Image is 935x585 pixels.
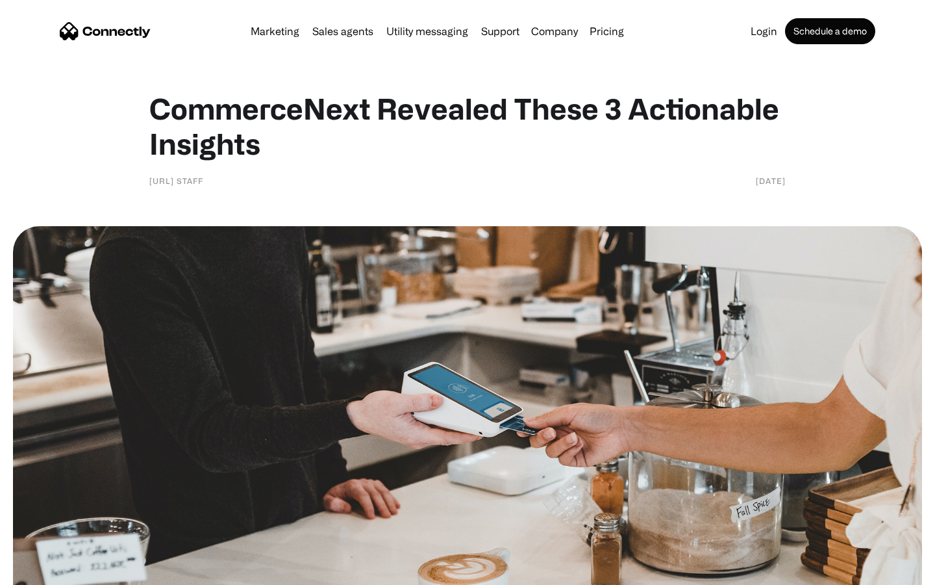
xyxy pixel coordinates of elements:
[381,26,473,36] a: Utility messaging
[745,26,782,36] a: Login
[584,26,629,36] a: Pricing
[531,22,578,40] div: Company
[26,562,78,580] ul: Language list
[149,91,786,161] h1: CommerceNext Revealed These 3 Actionable Insights
[149,174,203,187] div: [URL] Staff
[13,562,78,580] aside: Language selected: English
[785,18,875,44] a: Schedule a demo
[307,26,379,36] a: Sales agents
[756,174,786,187] div: [DATE]
[245,26,305,36] a: Marketing
[476,26,525,36] a: Support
